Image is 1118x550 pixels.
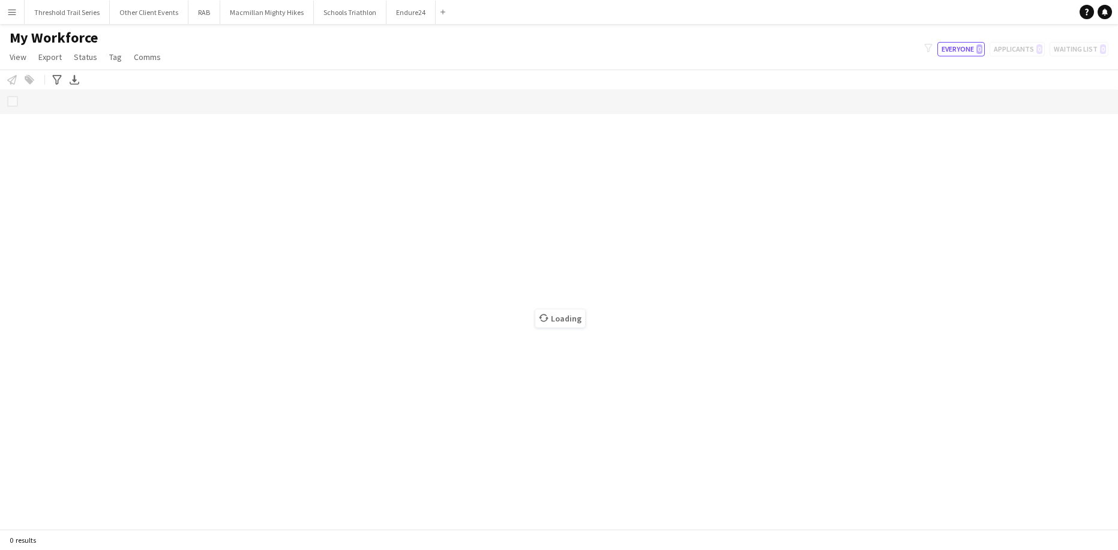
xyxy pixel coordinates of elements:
[134,52,161,62] span: Comms
[188,1,220,24] button: RAB
[104,49,127,65] a: Tag
[74,52,97,62] span: Status
[314,1,386,24] button: Schools Triathlon
[129,49,166,65] a: Comms
[976,44,982,54] span: 0
[10,29,98,47] span: My Workforce
[386,1,436,24] button: Endure24
[38,52,62,62] span: Export
[109,52,122,62] span: Tag
[50,73,64,87] app-action-btn: Advanced filters
[220,1,314,24] button: Macmillan Mighty Hikes
[69,49,102,65] a: Status
[535,309,585,327] span: Loading
[67,73,82,87] app-action-btn: Export XLSX
[5,49,31,65] a: View
[10,52,26,62] span: View
[110,1,188,24] button: Other Client Events
[937,42,985,56] button: Everyone0
[34,49,67,65] a: Export
[25,1,110,24] button: Threshold Trail Series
